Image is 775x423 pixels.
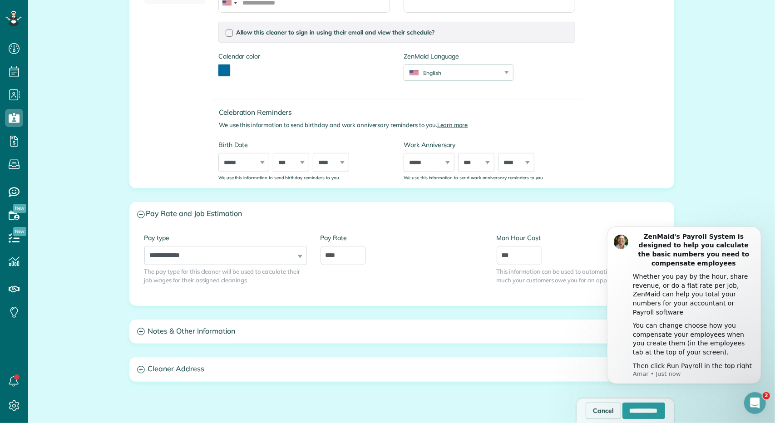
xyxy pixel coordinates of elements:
label: ZenMaid Language [404,52,513,61]
iframe: Intercom live chat [744,392,766,414]
span: New [13,204,26,213]
iframe: Intercom notifications message [593,220,775,398]
a: Learn more [437,121,468,128]
span: New [13,227,26,236]
sub: We use this information to send birthday reminders to you. [218,175,340,180]
a: Cancel [586,403,621,419]
p: We use this information to send birthday and work anniversary reminders to you. [219,121,582,129]
span: The pay type for this cleaner will be used to calculate their job wages for their assigned cleanings [144,267,307,285]
label: Birth Date [218,140,390,149]
label: Pay Rate [321,233,483,242]
button: toggle color picker dialog [218,64,230,76]
div: English [404,69,502,77]
span: Allow this cleaner to sign in using their email and view their schedule? [236,29,434,36]
label: Man Hour Cost [497,233,659,242]
span: This information can be used to automatically calculate how much your customers owe you for an ap... [497,267,659,285]
h4: Celebration Reminders [219,108,582,116]
label: Calendar color [218,52,260,61]
a: Cleaner Address [130,358,674,381]
label: Pay type [144,233,307,242]
label: Work Anniversary [404,140,575,149]
sub: We use this information to send work anniversary reminders to you. [404,175,544,180]
span: 2 [763,392,770,399]
a: Pay Rate and Job Estimation [130,202,674,226]
a: Notes & Other Information [130,320,674,343]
